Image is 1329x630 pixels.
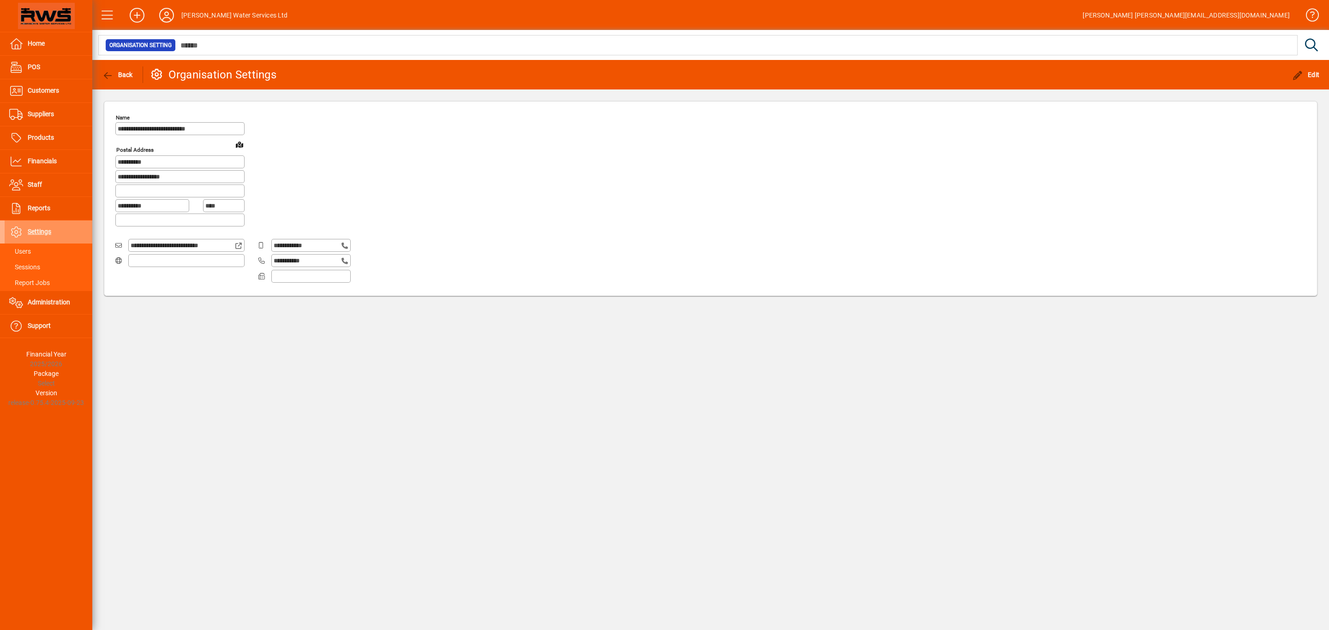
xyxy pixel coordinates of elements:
[109,41,172,50] span: Organisation Setting
[28,181,42,188] span: Staff
[9,248,31,255] span: Users
[122,7,152,24] button: Add
[5,173,92,196] a: Staff
[1290,66,1322,83] button: Edit
[26,351,66,358] span: Financial Year
[9,263,40,271] span: Sessions
[28,322,51,329] span: Support
[100,66,135,83] button: Back
[28,204,50,212] span: Reports
[232,137,247,152] a: View on map
[5,150,92,173] a: Financials
[28,40,45,47] span: Home
[36,389,57,397] span: Version
[1083,8,1290,23] div: [PERSON_NAME] [PERSON_NAME][EMAIL_ADDRESS][DOMAIN_NAME]
[28,298,70,306] span: Administration
[1299,2,1317,32] a: Knowledge Base
[28,63,40,71] span: POS
[1292,71,1320,78] span: Edit
[181,8,288,23] div: [PERSON_NAME] Water Services Ltd
[28,87,59,94] span: Customers
[5,79,92,102] a: Customers
[5,291,92,314] a: Administration
[5,32,92,55] a: Home
[5,56,92,79] a: POS
[34,370,59,377] span: Package
[5,244,92,259] a: Users
[150,67,276,82] div: Organisation Settings
[5,197,92,220] a: Reports
[5,126,92,149] a: Products
[5,275,92,291] a: Report Jobs
[116,114,130,121] mat-label: Name
[28,134,54,141] span: Products
[28,110,54,118] span: Suppliers
[28,228,51,235] span: Settings
[5,259,92,275] a: Sessions
[102,71,133,78] span: Back
[152,7,181,24] button: Profile
[28,157,57,165] span: Financials
[5,103,92,126] a: Suppliers
[9,279,50,286] span: Report Jobs
[92,66,143,83] app-page-header-button: Back
[5,315,92,338] a: Support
